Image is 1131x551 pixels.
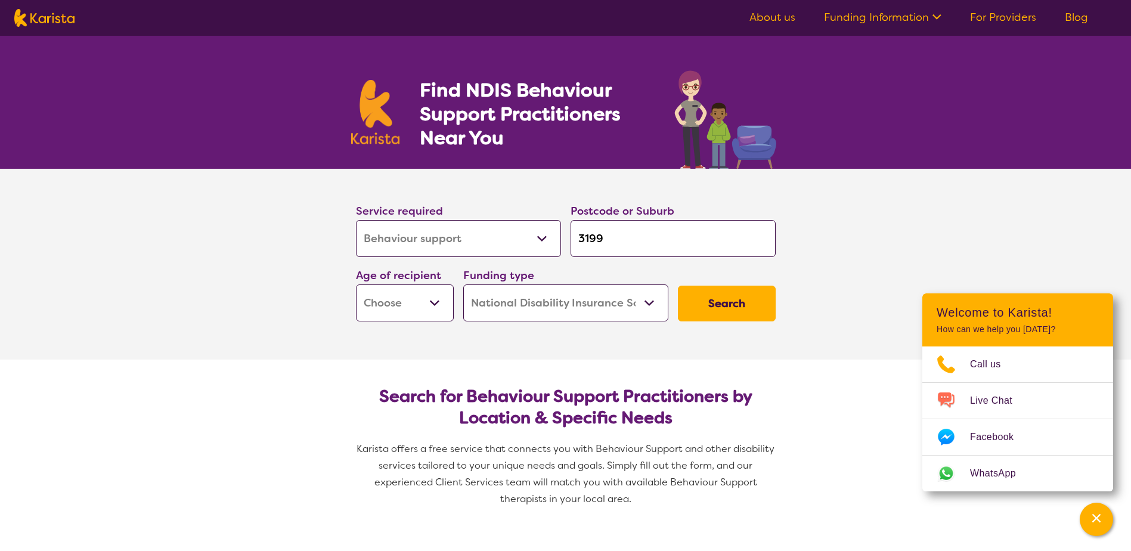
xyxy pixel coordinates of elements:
img: Karista logo [14,9,75,27]
p: How can we help you [DATE]? [937,324,1099,335]
a: For Providers [970,10,1036,24]
button: Channel Menu [1080,503,1113,536]
a: Funding Information [824,10,941,24]
img: Karista logo [351,80,400,144]
label: Service required [356,204,443,218]
span: Facebook [970,428,1028,446]
a: About us [749,10,795,24]
ul: Choose channel [922,346,1113,491]
h1: Find NDIS Behaviour Support Practitioners Near You [420,78,650,150]
p: Karista offers a free service that connects you with Behaviour Support and other disability servi... [351,441,780,507]
label: Age of recipient [356,268,441,283]
img: behaviour-support [671,64,780,169]
h2: Search for Behaviour Support Practitioners by Location & Specific Needs [365,386,766,429]
h2: Welcome to Karista! [937,305,1099,320]
label: Funding type [463,268,534,283]
label: Postcode or Suburb [571,204,674,218]
a: Web link opens in a new tab. [922,456,1113,491]
span: WhatsApp [970,465,1030,482]
span: Live Chat [970,392,1027,410]
input: Type [571,220,776,257]
span: Call us [970,355,1015,373]
div: Channel Menu [922,293,1113,491]
button: Search [678,286,776,321]
a: Blog [1065,10,1088,24]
